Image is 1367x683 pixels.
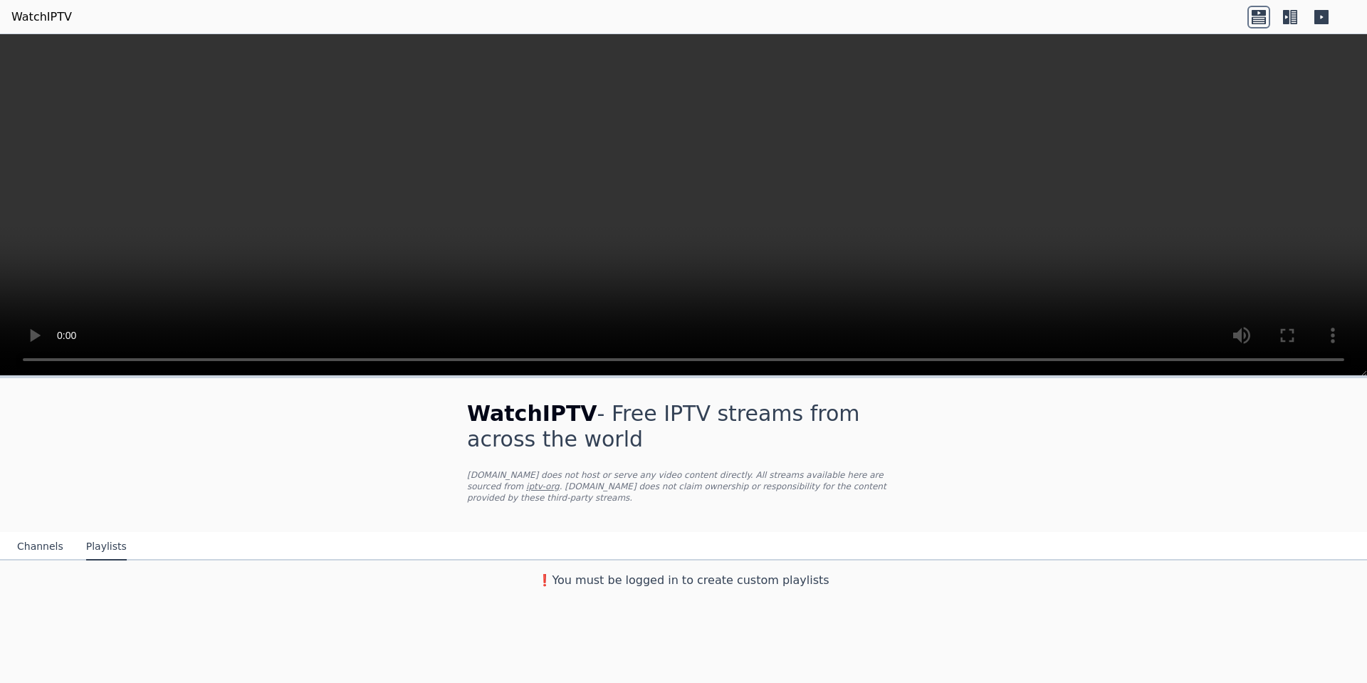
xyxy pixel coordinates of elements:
h1: - Free IPTV streams from across the world [467,401,900,452]
span: WatchIPTV [467,401,597,426]
a: iptv-org [526,481,560,491]
h3: ❗️You must be logged in to create custom playlists [444,572,923,589]
button: Channels [17,533,63,561]
button: Playlists [86,533,127,561]
p: [DOMAIN_NAME] does not host or serve any video content directly. All streams available here are s... [467,469,900,504]
a: WatchIPTV [11,9,72,26]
